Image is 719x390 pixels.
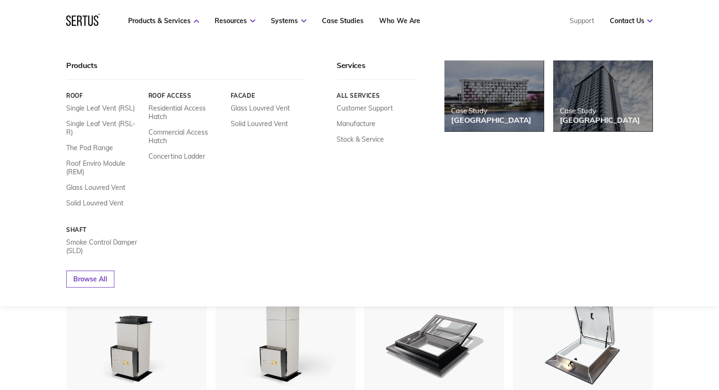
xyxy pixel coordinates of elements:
[148,92,224,99] a: Roof Access
[231,104,290,112] a: Glass Louvred Vent
[66,60,305,80] div: Products
[66,119,141,136] a: Single Leaf Vent (RSL-R)
[451,106,531,115] div: Case Study
[231,119,288,128] a: Solid Louvred Vent
[337,92,416,99] a: All services
[66,226,141,233] a: Shaft
[337,104,393,112] a: Customer Support
[66,144,113,152] a: The Pod Range
[231,92,306,99] a: Facade
[379,17,420,25] a: Who We Are
[66,159,141,176] a: Roof Enviro Module (REM)
[215,17,255,25] a: Resources
[337,60,416,80] div: Services
[66,238,141,255] a: Smoke Control Damper (SLD)
[148,152,205,161] a: Concertina Ladder
[66,183,125,192] a: Glass Louvred Vent
[128,17,199,25] a: Products & Services
[271,17,306,25] a: Systems
[451,115,531,125] div: [GEOGRAPHIC_DATA]
[569,17,594,25] a: Support
[66,271,114,288] a: Browse All
[66,199,123,207] a: Solid Louvred Vent
[337,119,375,128] a: Manufacture
[444,60,544,131] a: Case Study[GEOGRAPHIC_DATA]
[560,115,640,125] div: [GEOGRAPHIC_DATA]
[148,104,224,121] a: Residential Access Hatch
[609,17,652,25] a: Contact Us
[322,17,364,25] a: Case Studies
[66,92,141,99] a: Roof
[560,106,640,115] div: Case Study
[337,135,384,144] a: Stock & Service
[66,104,135,112] a: Single Leaf Vent (RSL)
[148,128,224,145] a: Commercial Access Hatch
[553,60,652,131] a: Case Study[GEOGRAPHIC_DATA]
[549,281,719,390] iframe: Chat Widget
